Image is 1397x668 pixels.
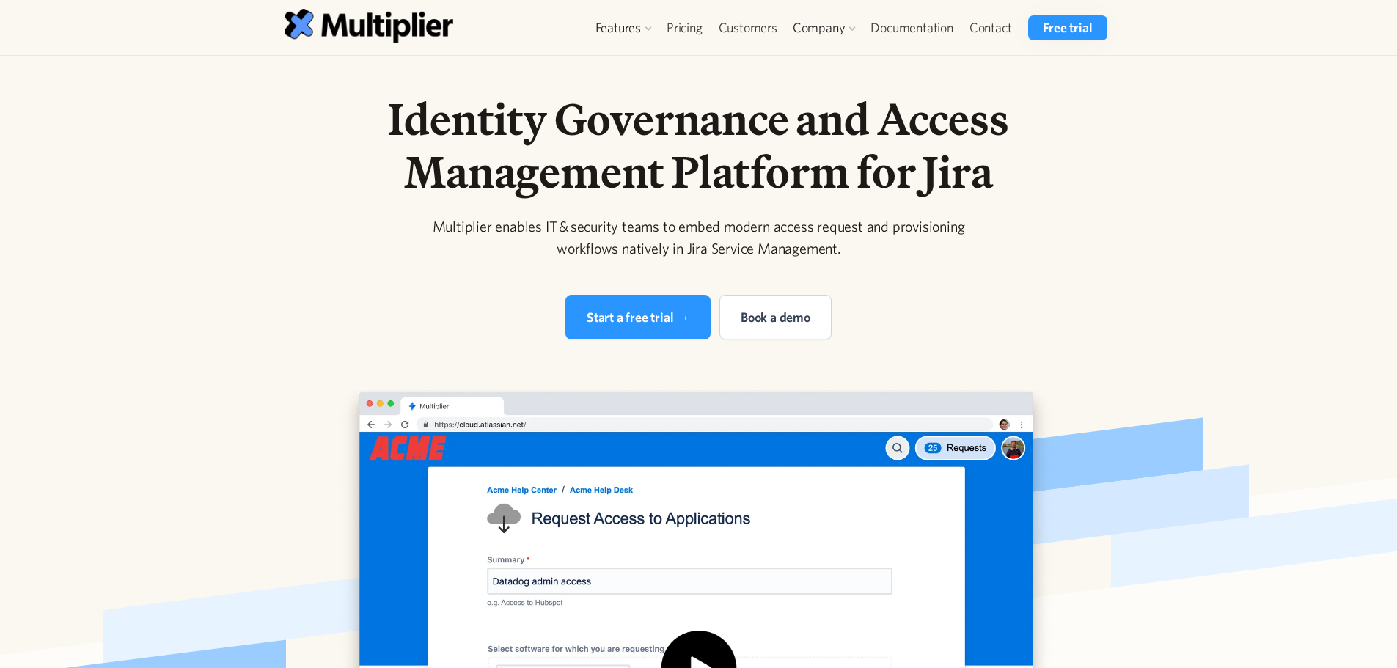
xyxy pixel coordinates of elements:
div: Multiplier enables IT & security teams to embed modern access request and provisioning workflows ... [417,216,980,260]
a: Documentation [862,15,961,40]
div: Company [793,19,846,37]
a: Start a free trial → [565,295,711,339]
a: Customers [711,15,785,40]
a: Book a demo [719,295,832,339]
a: Pricing [659,15,711,40]
div: Start a free trial → [587,307,689,327]
div: Features [595,19,641,37]
h1: Identity Governance and Access Management Platform for Jira [323,92,1074,198]
a: Free trial [1028,15,1107,40]
a: Contact [961,15,1020,40]
div: Book a demo [741,307,810,327]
